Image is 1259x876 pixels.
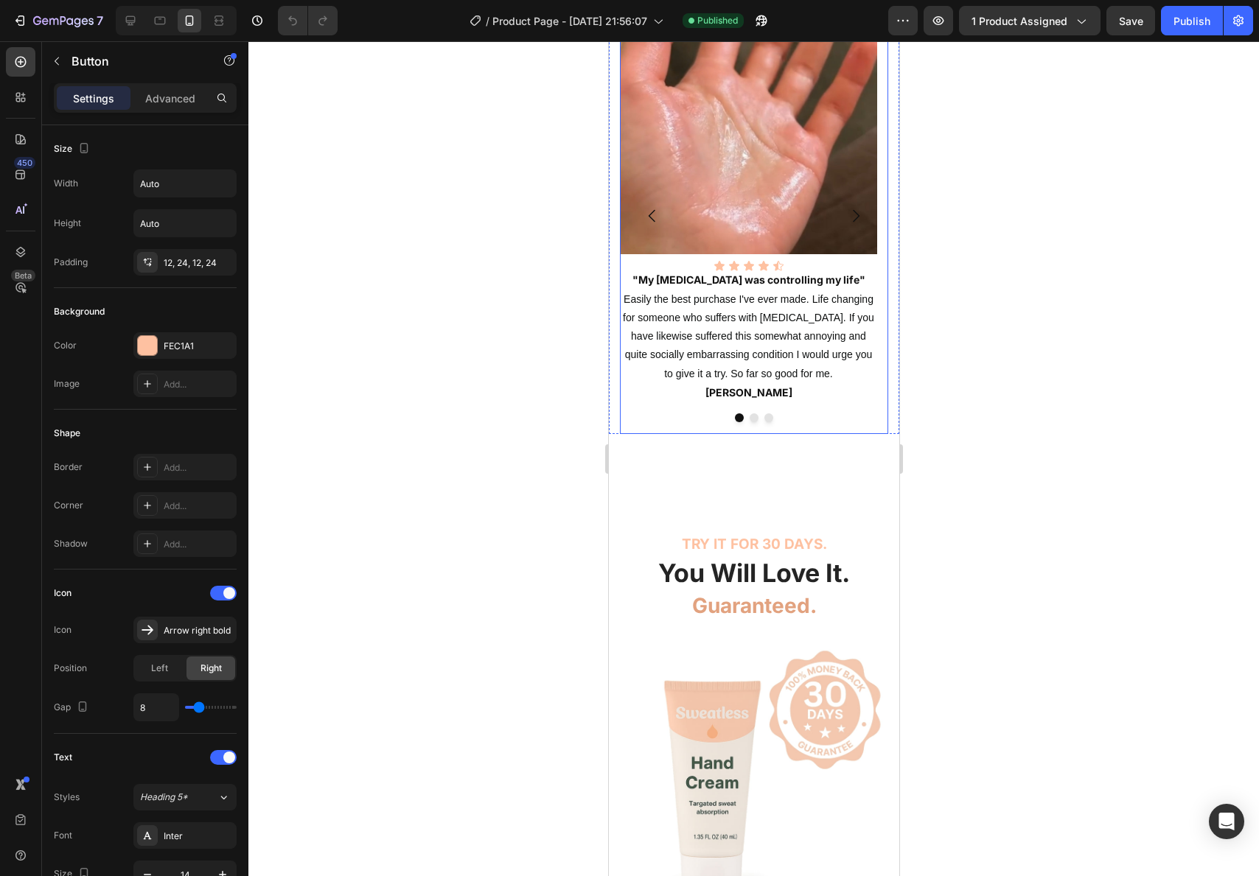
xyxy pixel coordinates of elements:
[134,170,236,197] input: Auto
[54,791,80,804] div: Styles
[14,157,35,169] div: 450
[11,231,268,247] h2: "My [MEDICAL_DATA] was controlling my life"
[54,427,80,440] div: Shape
[11,514,279,550] h2: You Will Love It.
[134,694,178,721] input: Auto
[11,550,279,579] h2: Guaranteed.
[54,305,105,318] div: Background
[492,13,647,29] span: Product Page - [DATE] 21:56:07
[1209,804,1244,839] div: Open Intercom Messenger
[959,6,1101,35] button: 1 product assigned
[1173,13,1210,29] div: Publish
[11,270,35,281] div: Beta
[134,210,236,236] input: Auto
[54,499,83,512] div: Corner
[13,494,278,513] p: TRY IT FOR 30 DAYS.
[1119,15,1143,27] span: Save
[6,6,110,35] button: 7
[54,751,72,764] div: Text
[164,256,233,270] div: 12, 24, 12, 24
[133,784,237,810] button: Heading 5*
[54,139,93,159] div: Size
[97,12,103,29] p: 7
[226,154,268,195] button: Carousel Next Arrow
[11,603,279,871] img: gempages_577420850668503590-989d3e42-43be-4e5e-98b2-170e4bb65a2a.jpg
[164,830,233,843] div: Inter
[14,252,265,338] span: Easily the best purchase I've ever made. Life changing for someone who suffers with [MEDICAL_DATA...
[697,14,738,27] span: Published
[54,217,81,230] div: Height
[141,372,150,381] button: Dot
[486,13,489,29] span: /
[609,41,899,876] iframe: Design area
[200,662,222,675] span: Right
[54,460,83,474] div: Border
[151,662,168,675] span: Left
[11,343,268,360] h2: [PERSON_NAME]
[54,623,72,637] div: Icon
[156,372,164,381] button: Dot
[54,662,87,675] div: Position
[164,378,233,391] div: Add...
[54,377,80,390] div: Image
[72,52,197,70] p: Button
[164,340,233,353] div: FEC1A1
[54,829,72,842] div: Font
[164,624,233,637] div: Arrow right bold
[54,586,72,600] div: Icon
[54,698,91,718] div: Gap
[54,537,88,550] div: Shadow
[972,13,1067,29] span: 1 product assigned
[1161,6,1223,35] button: Publish
[54,177,78,190] div: Width
[126,372,135,381] button: Dot
[164,500,233,513] div: Add...
[1106,6,1155,35] button: Save
[54,339,77,352] div: Color
[54,256,88,269] div: Padding
[164,538,233,551] div: Add...
[140,791,188,804] span: Heading 5*
[278,6,338,35] div: Undo/Redo
[164,461,233,474] div: Add...
[145,91,195,106] p: Advanced
[73,91,114,106] p: Settings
